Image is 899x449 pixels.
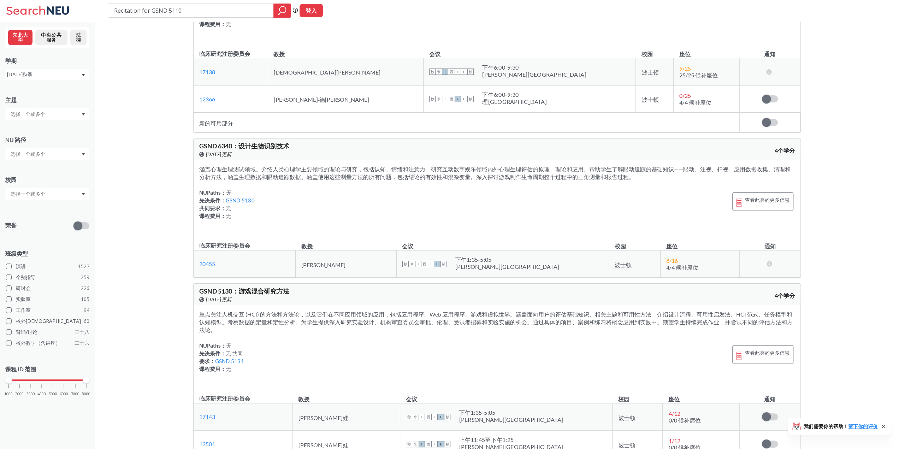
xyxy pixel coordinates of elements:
button: 中央公共服务 [35,30,67,45]
a: 留下你的评价 [848,423,878,429]
font: 校园 [641,51,653,57]
font: 西 [450,70,453,74]
font: 会议 [402,243,413,249]
font: 通知 [764,396,775,402]
font: 校园 [5,176,17,183]
font: 二十六 [75,339,89,346]
font: [PERSON_NAME][GEOGRAPHIC_DATA] [459,416,563,423]
font: 波士顿 [641,69,658,76]
font: 西 [450,97,453,101]
font: 8 [666,257,669,264]
font: NUPaths： [199,342,226,349]
font: 主题 [5,96,17,103]
font: T [421,442,423,446]
font: 7000 [71,391,79,396]
font: GSND [199,142,217,150]
font: 0 [679,92,682,99]
font: [DATE]秋季 [7,71,32,77]
font: T [421,415,423,419]
input: 班级、教授、课程号、“短语” [113,5,268,17]
font: 西 [423,262,426,266]
font: [DEMOGRAPHIC_DATA][PERSON_NAME] [274,69,380,76]
font: 米 [410,262,414,266]
font: T [417,262,419,266]
font: 工作室 [16,307,31,313]
font: 通知 [764,51,775,57]
font: 波士顿 [618,441,635,448]
font: 226 [81,285,89,291]
font: [PERSON_NAME]娃 [298,441,348,448]
font: 背诵/讨论 [16,329,37,335]
font: 学期 [5,57,17,64]
font: 0/0 候补席位 [668,417,700,424]
font: 临床研究注册委员会 [199,50,250,57]
font: 校外教学（含讲座） [16,339,60,346]
font: T [457,70,459,74]
font: 设计生物识别技术 [238,142,289,150]
font: 米 [414,442,417,446]
font: 新的可用部分 [199,120,233,126]
font: F [436,262,438,266]
font: 法律 [76,32,81,43]
font: 波士顿 [615,261,632,268]
font: 无 [226,213,231,219]
font: 校园 [618,396,629,402]
font: 13501 [199,441,215,447]
font: 共同要求： [199,205,226,211]
font: 9:30 [507,64,519,71]
font: / [682,92,685,99]
font: 秒 [469,70,472,74]
input: 选择一个或多个 [7,150,66,158]
font: 教授 [301,243,313,249]
button: 东北大学 [8,30,32,45]
font: 下午6:00 [482,91,505,98]
font: 5:05 [484,409,495,416]
font: GSND 5131 [215,358,244,364]
svg: 下拉箭头 [82,193,85,196]
font: 秒 [445,415,449,419]
font: 会议 [429,51,440,57]
font: 下午1:35 [455,256,478,263]
font: / [682,65,685,72]
font: 25 [685,65,691,72]
svg: 放大镜 [278,6,286,16]
input: 选择一个或多个 [7,190,66,198]
font: T [430,262,432,266]
font: F [440,442,442,446]
font: 查看此类的更多信息 [745,350,789,356]
font: 1 [668,437,672,444]
font: 波士顿 [641,96,658,103]
font: 4/4 候补座位 [679,99,711,106]
font: 课程费用： [199,366,226,372]
font: T [444,70,446,74]
font: 259 [81,274,89,280]
font: 至 [485,436,491,443]
font: 60 [84,318,89,324]
font: [PERSON_NAME]·德[PERSON_NAME] [274,96,369,103]
font: F [463,70,465,74]
font: 先决条件： [199,350,226,356]
font: 无 [226,342,231,349]
font: 教授 [298,396,309,402]
font: 9:30 [507,91,519,98]
font: 理[GEOGRAPHIC_DATA] [482,98,547,105]
font: [DATE]更新 [206,296,232,302]
font: 下午6:00 [482,64,505,71]
div: 放大镜 [273,4,291,18]
font: 无 [226,21,231,27]
font: 查看此类的更多信息 [745,197,789,203]
div: 下拉箭头 [5,148,89,160]
font: / [672,437,674,444]
svg: 下拉箭头 [82,74,85,77]
font: 5130 [218,287,232,295]
font: - [478,256,480,263]
font: 4个学分 [775,147,795,154]
font: 无 [226,189,231,196]
font: GSND [199,287,217,295]
font: 座位 [666,243,678,249]
font: 教授 [273,51,285,57]
font: 4个学分 [775,292,795,299]
font: 实验室 [16,296,31,302]
font: 秒 [407,415,411,419]
font: 3000 [26,391,35,396]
